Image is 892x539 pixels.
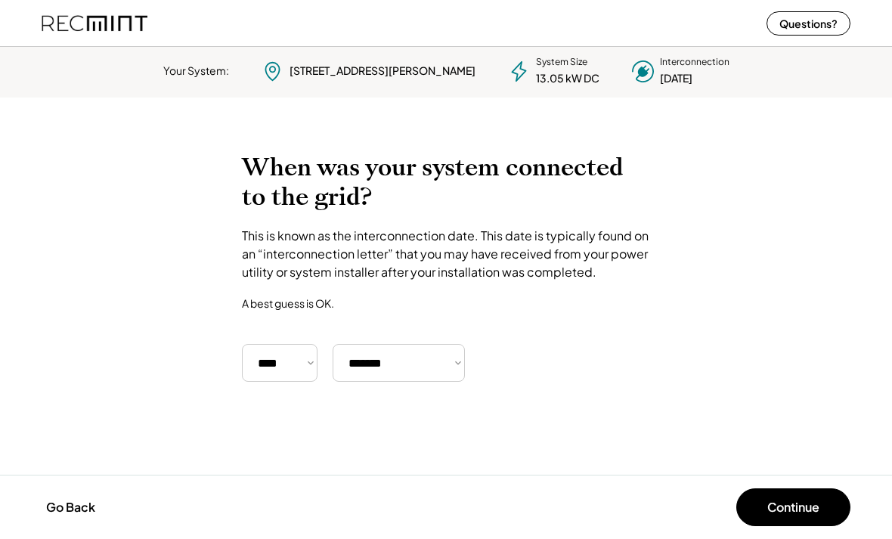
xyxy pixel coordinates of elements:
[42,3,147,43] img: recmint-logotype%403x%20%281%29.jpeg
[242,296,334,310] div: A best guess is OK.
[242,153,650,212] h2: When was your system connected to the grid?
[767,11,850,36] button: Questions?
[660,56,729,69] div: Interconnection
[536,71,599,86] div: 13.05 kW DC
[290,64,475,79] div: [STREET_ADDRESS][PERSON_NAME]
[536,56,587,69] div: System Size
[660,71,692,86] div: [DATE]
[242,227,650,281] div: This is known as the interconnection date. This date is typically found on an “interconnection le...
[42,491,100,524] button: Go Back
[163,64,229,79] div: Your System:
[736,488,850,526] button: Continue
